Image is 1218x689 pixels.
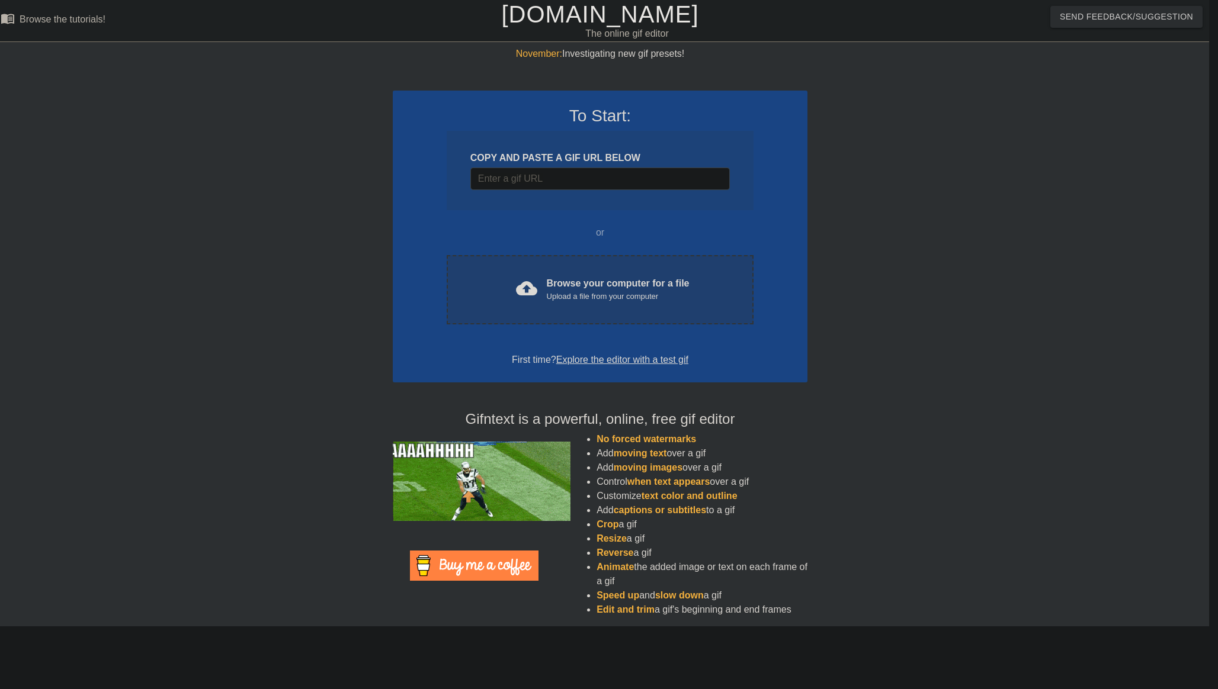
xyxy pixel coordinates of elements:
li: Add to a gif [597,503,807,517]
span: Reverse [597,548,633,558]
li: Add over a gif [597,446,807,461]
div: Upload a file from your computer [547,291,690,302]
img: football_small.gif [393,442,570,521]
li: a gif [597,532,807,546]
li: Add over a gif [597,461,807,475]
span: Crop [597,519,618,529]
div: Investigating new gif presets! [393,47,807,61]
span: moving images [614,462,682,472]
a: Browse the tutorials! [1,11,105,30]
span: No forced watermarks [597,434,696,444]
li: Control over a gif [597,475,807,489]
span: Animate [597,562,634,572]
span: Resize [597,533,627,543]
div: Browse the tutorials! [20,14,105,24]
a: [DOMAIN_NAME] [501,1,698,27]
li: Customize [597,489,807,503]
span: November: [516,49,562,59]
img: Buy Me A Coffee [410,550,539,581]
li: a gif's beginning and end frames [597,603,807,617]
div: The online gif editor [403,27,851,41]
span: Speed up [597,590,639,600]
span: text color and outline [642,491,738,501]
a: Explore the editor with a test gif [556,355,688,365]
li: and a gif [597,588,807,603]
div: Browse your computer for a file [547,276,690,302]
div: COPY AND PASTE A GIF URL BELOW [470,151,730,165]
span: Send Feedback/Suggestion [1060,9,1193,24]
span: cloud_upload [516,278,537,299]
div: or [424,226,777,240]
span: when text appears [627,476,710,487]
span: Edit and trim [597,604,655,614]
span: menu_book [1,11,15,25]
span: slow down [655,590,704,600]
div: First time? [408,353,792,367]
h4: Gifntext is a powerful, online, free gif editor [393,411,807,428]
li: the added image or text on each frame of a gif [597,560,807,588]
h3: To Start: [408,106,792,126]
li: a gif [597,546,807,560]
button: Send Feedback/Suggestion [1050,6,1203,28]
li: a gif [597,517,807,532]
span: moving text [614,448,667,458]
input: Username [470,168,730,190]
span: captions or subtitles [614,505,706,515]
